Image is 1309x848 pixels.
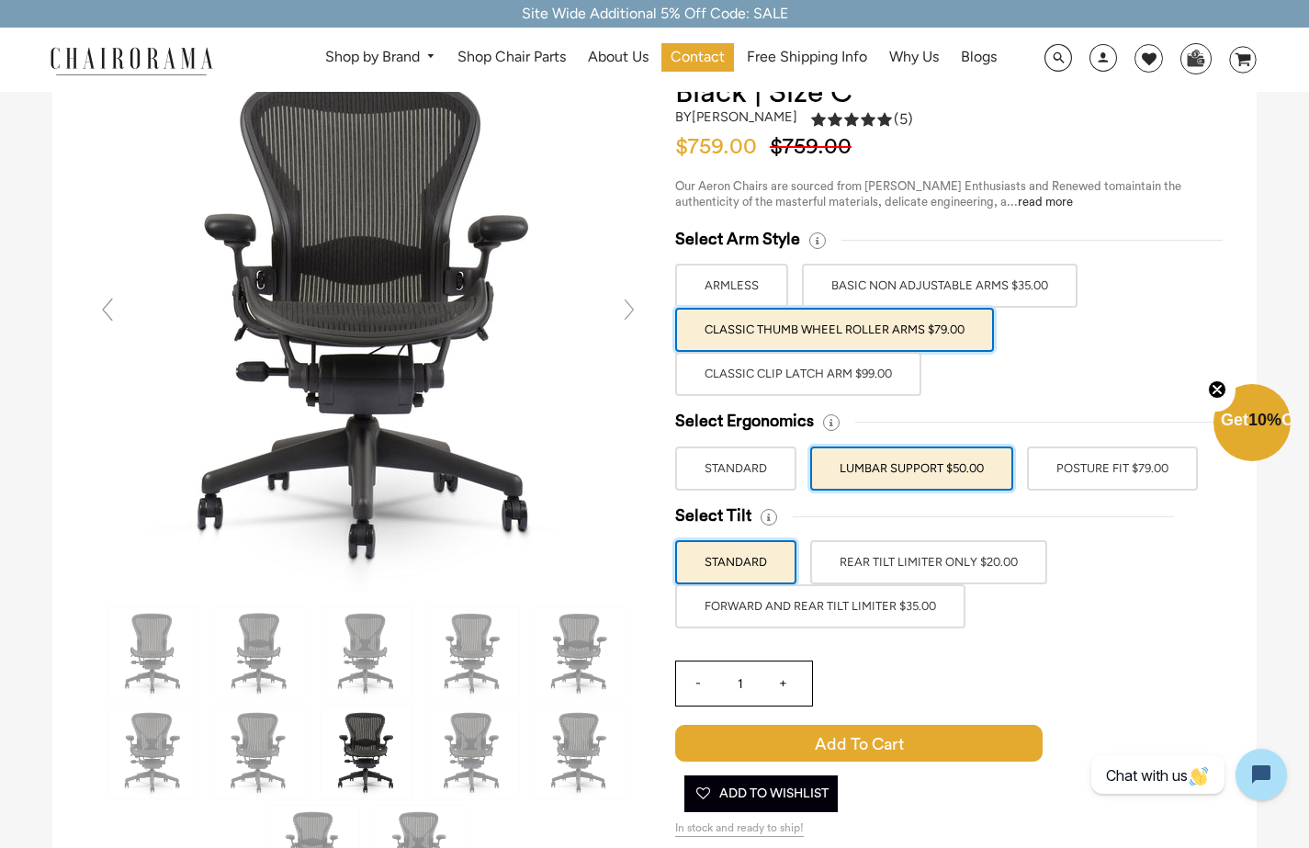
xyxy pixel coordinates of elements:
div: 5.0 rating (5 votes) [811,109,913,129]
label: STANDARD [675,447,796,491]
img: Herman Miller Classic Aeron Chair | Black | Size C - chairorama [321,607,412,699]
img: chairorama [39,44,223,76]
div: Get10%OffClose teaser [1213,386,1291,463]
span: $759.00 [675,136,766,158]
h2: by [675,109,797,125]
input: - [676,661,720,706]
a: Shop Chair Parts [448,43,575,72]
label: FORWARD AND REAR TILT LIMITER $35.00 [675,584,965,628]
button: Add to Cart [675,725,1056,762]
span: Select Ergonomics [675,411,814,432]
span: 10% [1248,411,1281,429]
span: Blogs [961,48,997,67]
span: $759.00 [770,136,861,158]
img: Herman Miller Classic Aeron Chair | Black | Size C - chairorama [107,607,199,699]
a: read more [1018,196,1073,208]
label: POSTURE FIT $79.00 [1027,447,1198,491]
span: Add To Wishlist [694,775,829,812]
span: Free Shipping Info [747,48,867,67]
label: STANDARD [675,540,796,584]
img: Herman Miller Classic Aeron Chair | Black | Size C - chairorama [214,607,306,699]
span: Select Tilt [675,505,751,526]
span: Why Us [889,48,939,67]
img: Herman Miller Classic Aeron Chair | Black | Size C - chairorama [427,607,519,699]
img: Herman Miller Classic Aeron Chair | Black | Size C - chairorama [427,707,519,798]
label: Classic Thumb Wheel Roller Arms $79.00 [675,308,994,352]
input: + [761,661,805,706]
label: REAR TILT LIMITER ONLY $20.00 [810,540,1047,584]
button: Close teaser [1199,369,1236,412]
span: Shop Chair Parts [457,48,566,67]
label: LUMBAR SUPPORT $50.00 [810,447,1013,491]
img: Herman Miller Classic Aeron Chair | Black | Size C - chairorama [107,707,199,798]
nav: DesktopNavigation [301,43,1021,77]
a: [PERSON_NAME] [692,108,797,125]
a: Why Us [880,43,948,72]
img: Herman Miller Classic Aeron Chair | Black | Size C - chairorama [534,607,626,699]
span: Get Off [1221,411,1305,429]
span: (5) [894,110,913,130]
label: ARMLESS [675,264,788,308]
a: Blogs [952,43,1006,72]
img: Herman Miller Classic Aeron Chair | Black | Size C - chairorama [321,707,412,798]
img: DSC_4461_44bbcff3-d8cf-4d80-8da1-1da2926ca819_grande.jpg [93,43,644,594]
label: Classic Clip Latch Arm $99.00 [675,352,921,396]
a: About Us [579,43,658,72]
span: Add to Cart [675,725,1043,762]
a: Contact [661,43,734,72]
a: Free Shipping Info [738,43,876,72]
span: Our Aeron Chairs are sourced from [PERSON_NAME] Enthusiasts and Renewed to [675,180,1115,192]
a: Shop by Brand [316,43,446,72]
button: Add To Wishlist [684,775,838,812]
span: About Us [588,48,649,67]
span: Select Arm Style [675,229,800,250]
img: Herman Miller Classic Aeron Chair | Black | Size C - chairorama [534,707,626,798]
img: Herman Miller Classic Aeron Chair | Black | Size C - chairorama [214,707,306,798]
span: Contact [671,48,725,67]
label: BASIC NON ADJUSTABLE ARMS $35.00 [802,264,1078,308]
img: WhatsApp_Image_2024-07-12_at_16.23.01.webp [1181,44,1210,72]
a: 5.0 rating (5 votes) [811,109,913,134]
span: In stock and ready to ship! [675,821,804,837]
